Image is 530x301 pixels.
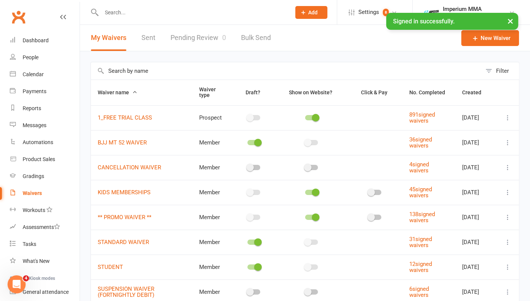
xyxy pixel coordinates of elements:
[23,207,45,213] div: Workouts
[171,25,226,51] a: Pending Review0
[98,264,123,270] a: STUDENT
[409,136,432,149] a: 36signed waivers
[98,89,137,95] span: Waiver name
[10,134,80,151] a: Automations
[461,30,519,46] a: New Waiver
[10,219,80,236] a: Assessments
[23,258,50,264] div: What's New
[9,8,28,26] a: Clubworx
[23,71,44,77] div: Calendar
[409,261,432,274] a: 12signed waivers
[358,4,379,21] span: Settings
[10,117,80,134] a: Messages
[23,289,69,295] div: General attendance
[295,6,327,19] button: Add
[98,164,161,171] a: CANCELLATION WAIVER
[192,180,232,205] td: Member
[98,114,152,121] a: 1_FREE TRIAL CLASS
[443,6,509,12] div: Imperium MMA
[393,18,455,25] span: Signed in successfully.
[462,88,490,97] button: Created
[10,151,80,168] a: Product Sales
[455,255,496,279] td: [DATE]
[409,186,432,199] a: 45signed waivers
[443,12,509,19] div: Imperium Mixed Martial Arts
[99,7,286,18] input: Search...
[282,88,341,97] button: Show on Website?
[23,224,60,230] div: Assessments
[10,253,80,270] a: What's New
[455,205,496,230] td: [DATE]
[409,286,429,299] a: 6signed waivers
[98,189,151,196] a: KIDS MEMBERSHIPS
[98,139,147,146] a: BJJ MT 52 WAIVER
[192,205,232,230] td: Member
[455,180,496,205] td: [DATE]
[409,211,435,224] a: 138signed waivers
[455,230,496,255] td: [DATE]
[354,88,396,97] button: Click & Pay
[10,32,80,49] a: Dashboard
[10,83,80,100] a: Payments
[455,130,496,155] td: [DATE]
[239,88,269,97] button: Draft?
[222,34,226,41] span: 0
[482,62,519,80] button: Filter
[98,286,154,299] a: SUSPENSION WAIVER (FORTNIGHTLY DEBIT)
[23,190,42,196] div: Waivers
[23,88,46,94] div: Payments
[23,54,38,60] div: People
[455,155,496,180] td: [DATE]
[455,105,496,130] td: [DATE]
[23,122,46,128] div: Messages
[409,236,432,249] a: 31signed waivers
[409,111,435,124] a: 891signed waivers
[10,66,80,83] a: Calendar
[192,105,232,130] td: Prospect
[10,185,80,202] a: Waivers
[141,25,155,51] a: Sent
[10,100,80,117] a: Reports
[91,62,482,80] input: Search by name
[23,37,49,43] div: Dashboard
[496,66,509,75] div: Filter
[361,89,387,95] span: Click & Pay
[462,89,490,95] span: Created
[309,9,318,15] span: Add
[10,236,80,253] a: Tasks
[23,275,29,281] span: 4
[504,13,517,29] button: ×
[289,89,332,95] span: Show on Website?
[23,105,41,111] div: Reports
[402,80,455,105] th: No. Completed
[91,25,126,51] button: My Waivers
[246,89,260,95] span: Draft?
[192,230,232,255] td: Member
[192,255,232,279] td: Member
[10,49,80,66] a: People
[192,130,232,155] td: Member
[10,202,80,219] a: Workouts
[10,168,80,185] a: Gradings
[10,284,80,301] a: General attendance kiosk mode
[23,173,44,179] div: Gradings
[383,9,389,16] span: 8
[241,25,271,51] a: Bulk Send
[192,155,232,180] td: Member
[98,239,149,246] a: STANDARD WAIVER
[23,139,53,145] div: Automations
[23,241,36,247] div: Tasks
[424,5,439,20] img: thumb_image1639376871.png
[98,88,137,97] button: Waiver name
[409,161,429,174] a: 4signed waivers
[8,275,26,293] iframe: Intercom live chat
[192,80,232,105] th: Waiver type
[23,156,55,162] div: Product Sales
